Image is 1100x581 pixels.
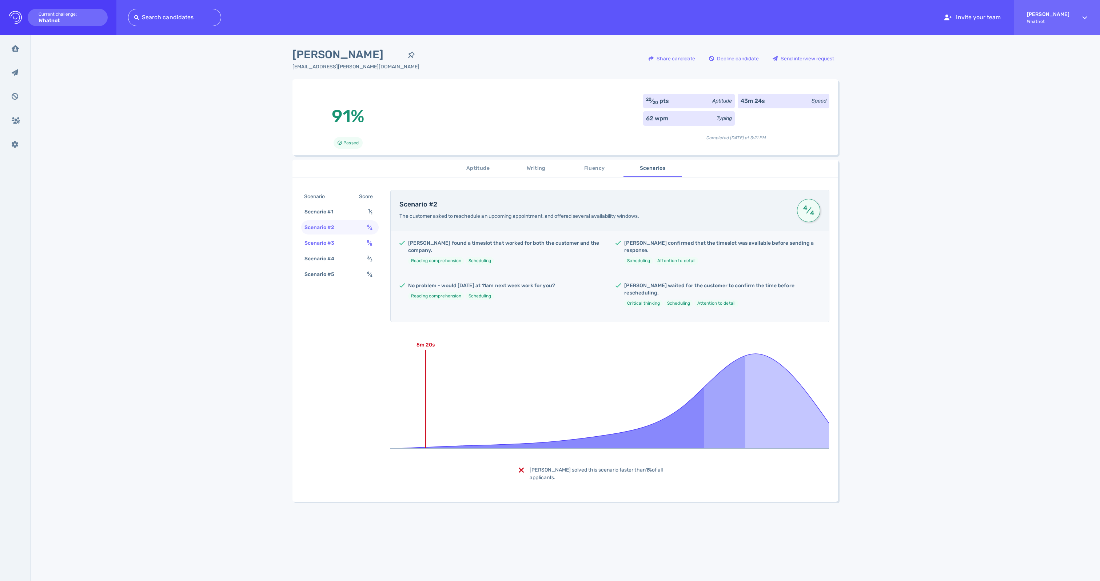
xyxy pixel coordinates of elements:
sub: 8 [370,242,372,247]
span: ⁄ [367,256,372,262]
div: Scenario #3 [303,238,343,248]
span: ⁄ [367,240,372,246]
span: ⁄ [367,224,372,231]
h4: Scenario #2 [399,201,788,209]
li: Scheduling [466,257,494,265]
sub: 4 [809,212,815,214]
li: Attention to detail [694,300,738,307]
sup: 1 [368,208,370,213]
span: Aptitude [453,164,503,173]
strong: [PERSON_NAME] [1027,11,1069,17]
div: Speed [812,97,826,105]
sup: 8 [367,239,369,244]
sup: 4 [802,207,808,209]
sub: 20 [653,100,658,105]
span: Scenarios [628,164,677,173]
div: Scenario #1 [303,207,342,217]
span: The customer asked to reschedule an upcoming appointment, and offered several availability windows. [399,213,639,219]
div: Aptitude [712,97,732,105]
div: Scenario #2 [303,222,343,233]
span: [PERSON_NAME] solved this scenario faster than of all applicants. [530,467,663,481]
sub: 1 [371,211,372,216]
sup: 20 [646,97,651,102]
div: Score [358,191,377,202]
div: Scenario [303,191,334,202]
li: Reading comprehension [408,257,464,265]
div: 62 wpm [646,114,668,123]
div: Scenario #5 [303,269,343,280]
span: ⁄ [802,204,815,217]
button: Send interview request [769,50,838,67]
sup: 4 [367,271,369,275]
h5: [PERSON_NAME] confirmed that the timeslot was available before sending a response. [624,240,820,254]
li: Critical thinking [624,300,663,307]
sub: 4 [370,227,372,231]
li: Reading comprehension [408,292,464,300]
div: Click to copy the email address [292,63,419,71]
span: Whatnot [1027,19,1069,24]
sub: 3 [370,258,372,263]
li: Scheduling [624,257,653,265]
span: ⁄ [367,271,372,277]
b: 1% [646,467,652,473]
button: Share candidate [645,50,699,67]
sub: 4 [370,273,372,278]
sup: 4 [367,224,369,228]
h5: [PERSON_NAME] waited for the customer to confirm the time before rescheduling. [624,282,820,297]
span: Passed [343,139,358,147]
sup: 3 [367,255,369,260]
li: Scheduling [466,292,494,300]
button: Decline candidate [705,50,763,67]
div: Decline candidate [705,50,762,67]
span: [PERSON_NAME] [292,47,403,63]
h5: [PERSON_NAME] found a timeslot that worked for both the customer and the company. [408,240,604,254]
span: Writing [511,164,561,173]
div: Scenario #4 [303,253,343,264]
li: Attention to detail [654,257,698,265]
li: Scheduling [664,300,693,307]
span: 91% [332,106,364,127]
div: Completed [DATE] at 3:21 PM [643,129,829,141]
h5: No problem - would [DATE] at 11am next week work for you? [408,282,555,289]
div: 43m 24s [741,97,765,105]
text: 5m 20s [417,342,435,348]
div: ⁄ pts [646,97,669,105]
span: Fluency [570,164,619,173]
span: ⁄ [368,209,372,215]
div: Typing [717,115,732,122]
